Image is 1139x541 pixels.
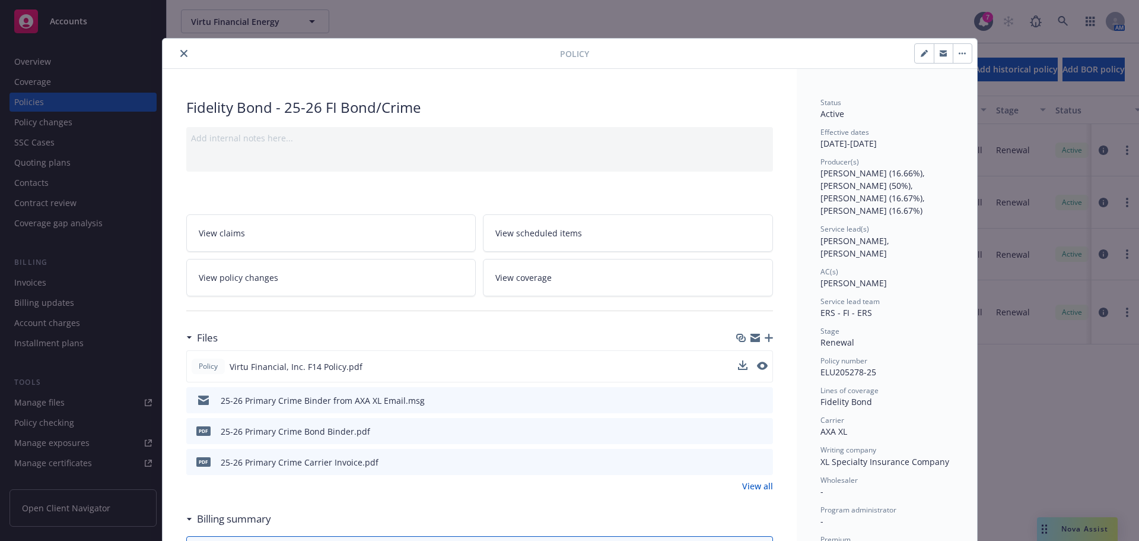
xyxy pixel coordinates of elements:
span: - [820,515,823,527]
span: View policy changes [199,271,278,284]
a: View all [742,480,773,492]
span: pdf [196,457,211,466]
div: Fidelity Bond - 25-26 FI Bond/Crime [186,97,773,118]
span: ERS - FI - ERS [820,307,872,318]
span: Status [820,97,841,107]
span: [PERSON_NAME] [820,277,887,289]
span: Service lead(s) [820,224,869,234]
button: preview file [757,360,768,373]
span: Effective dates [820,127,869,137]
div: Add internal notes here... [191,132,768,144]
span: Service lead team [820,296,880,306]
span: View coverage [495,271,552,284]
a: View claims [186,214,476,252]
button: preview file [758,394,768,407]
span: AC(s) [820,267,838,277]
button: preview file [758,425,768,438]
button: download file [738,360,747,373]
button: close [177,46,191,61]
div: 25-26 Primary Crime Binder from AXA XL Email.msg [221,394,425,407]
a: View scheduled items [483,214,773,252]
div: Files [186,330,218,346]
div: Fidelity Bond [820,396,953,408]
button: download file [739,456,748,469]
a: View coverage [483,259,773,296]
button: download file [738,360,747,370]
span: Policy [560,48,589,60]
a: View policy changes [186,259,476,296]
span: Stage [820,326,839,336]
div: 25-26 Primary Crime Bond Binder.pdf [221,425,370,438]
div: [DATE] - [DATE] [820,127,953,150]
span: pdf [196,426,211,435]
button: download file [739,394,748,407]
div: 25-26 Primary Crime Carrier Invoice.pdf [221,456,378,469]
span: Carrier [820,415,844,425]
span: AXA XL [820,426,847,437]
span: Lines of coverage [820,385,879,396]
span: [PERSON_NAME] (16.66%), [PERSON_NAME] (50%), [PERSON_NAME] (16.67%), [PERSON_NAME] (16.67%) [820,167,927,216]
span: View scheduled items [495,227,582,239]
span: Policy [196,361,220,372]
span: Policy number [820,356,867,366]
span: XL Specialty Insurance Company [820,456,949,467]
span: Writing company [820,445,876,455]
div: Billing summary [186,511,271,527]
span: View claims [199,227,245,239]
span: Active [820,108,844,119]
span: ELU205278-25 [820,366,876,378]
span: Renewal [820,337,854,348]
span: [PERSON_NAME], [PERSON_NAME] [820,235,892,259]
span: - [820,486,823,497]
span: Program administrator [820,505,896,515]
button: preview file [758,456,768,469]
button: download file [739,425,748,438]
span: Wholesaler [820,475,858,485]
button: preview file [757,362,768,370]
span: Virtu Financial, Inc. F14 Policy.pdf [230,360,362,373]
span: Producer(s) [820,157,859,167]
h3: Files [197,330,218,346]
h3: Billing summary [197,511,271,527]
